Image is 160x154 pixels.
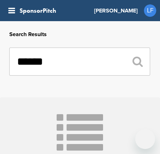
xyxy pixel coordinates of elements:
[135,129,155,149] iframe: Button to launch messaging window
[19,7,56,14] a: SponsorPitch
[9,30,150,39] h2: Search Results
[94,4,138,17] a: [PERSON_NAME]
[94,6,138,15] h3: [PERSON_NAME]
[144,4,156,17] a: LF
